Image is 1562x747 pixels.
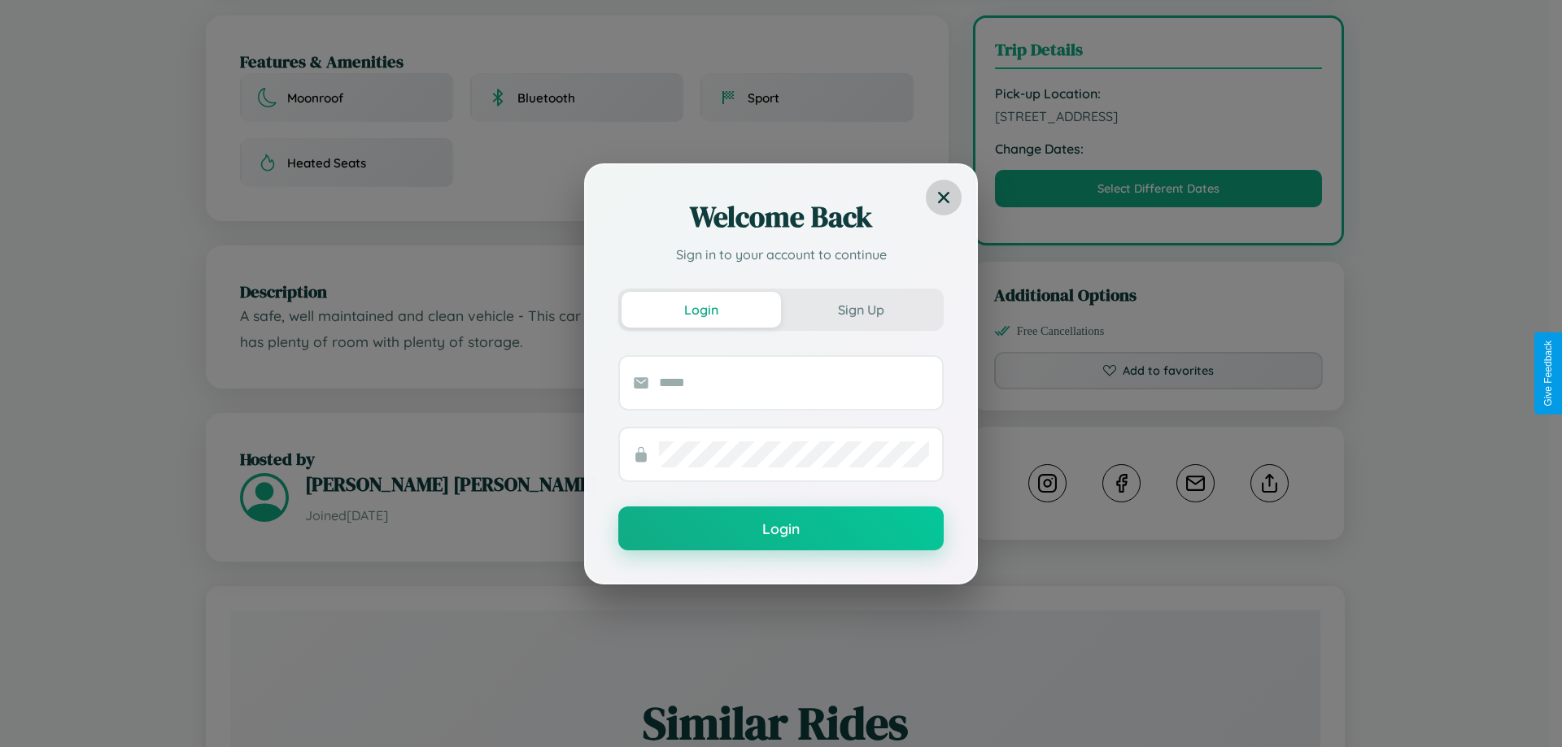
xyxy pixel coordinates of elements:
p: Sign in to your account to continue [618,245,944,264]
button: Sign Up [781,292,940,328]
div: Give Feedback [1542,341,1554,406]
h2: Welcome Back [618,198,944,237]
button: Login [618,506,944,550]
button: Login [622,292,781,328]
